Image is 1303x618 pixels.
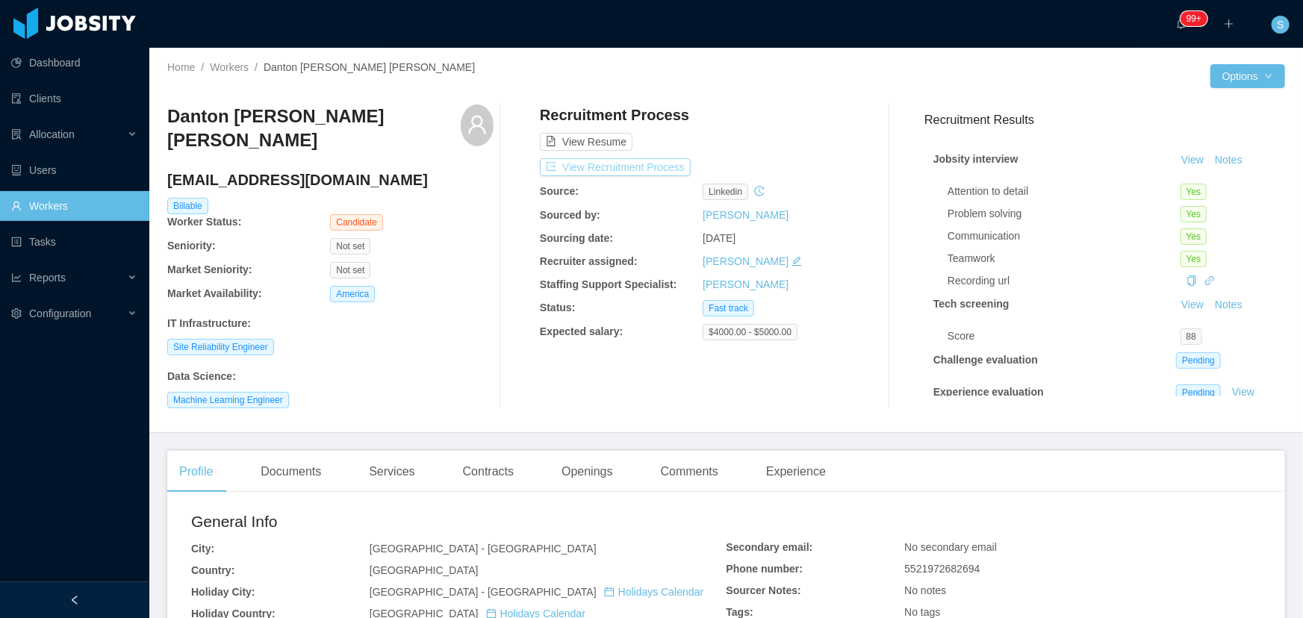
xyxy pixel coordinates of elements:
span: [DATE] [703,232,736,244]
span: [GEOGRAPHIC_DATA] - [GEOGRAPHIC_DATA] [370,586,703,598]
i: icon: setting [11,308,22,319]
b: Sourcing date: [540,232,613,244]
span: linkedin [703,184,748,200]
a: View [1227,386,1260,398]
span: Yes [1181,251,1207,267]
h2: General Info [191,510,727,534]
span: / [201,61,204,73]
span: Fast track [703,300,754,316]
b: Market Availability: [167,287,262,299]
div: Documents [249,451,333,493]
b: Recruiter assigned: [540,255,638,267]
a: Home [167,61,195,73]
b: IT Infrastructure : [167,317,251,329]
b: Secondary email: [727,541,813,553]
a: [PERSON_NAME] [703,255,789,267]
sup: 1212 [1181,11,1207,26]
a: View [1176,299,1209,310]
i: icon: user [467,114,488,135]
h3: Recruitment Results [924,110,1285,129]
span: Site Reliability Engineer [167,339,274,355]
b: City: [191,543,214,555]
i: icon: link [1204,275,1215,286]
span: S [1277,16,1284,34]
a: icon: calendarHolidays Calendar [604,586,703,598]
span: 5521972682694 [904,563,980,575]
a: icon: link [1204,275,1215,287]
div: Score [948,328,1181,344]
span: No secondary email [904,541,997,553]
a: icon: profileTasks [11,227,137,257]
a: [PERSON_NAME] [703,209,789,221]
b: Seniority: [167,240,216,252]
a: icon: userWorkers [11,191,137,221]
b: Tags: [727,606,753,618]
span: / [255,61,258,73]
span: No notes [904,584,946,596]
strong: Challenge evaluation [933,354,1038,366]
b: Worker Status: [167,216,241,228]
span: Danton [PERSON_NAME] [PERSON_NAME] [264,61,475,73]
strong: Experience evaluation [933,386,1044,398]
b: Staffing Support Specialist: [540,278,677,290]
span: Pending [1176,384,1221,401]
div: Experience [754,451,838,493]
button: icon: file-textView Resume [540,133,632,151]
b: Market Seniority: [167,263,252,275]
a: icon: file-textView Resume [540,136,632,148]
i: icon: calendar [604,587,615,597]
a: [PERSON_NAME] [703,278,789,290]
b: Holiday City: [191,586,255,598]
span: Candidate [330,214,383,231]
b: Expected salary: [540,325,623,337]
span: Allocation [29,128,75,140]
a: icon: exportView Recruitment Process [540,161,691,173]
button: Optionsicon: down [1210,64,1285,88]
b: Country: [191,564,234,576]
a: icon: auditClients [11,84,137,113]
b: Sourcer Notes: [727,584,801,596]
div: Contracts [451,451,526,493]
i: icon: history [754,186,765,196]
div: Attention to detail [948,184,1181,199]
a: icon: robotUsers [11,155,137,185]
b: Phone number: [727,563,803,575]
div: Services [357,451,426,493]
span: Not set [330,262,370,278]
span: Yes [1181,206,1207,222]
button: Notes [1209,296,1248,314]
span: [GEOGRAPHIC_DATA] [370,564,479,576]
div: Copy [1187,273,1197,289]
span: Pending [1176,352,1221,369]
div: Openings [550,451,625,493]
div: Comments [649,451,730,493]
b: Status: [540,302,575,313]
b: Source: [540,185,579,197]
button: icon: exportView Recruitment Process [540,158,691,176]
a: View [1176,154,1209,166]
i: icon: plus [1224,19,1234,29]
div: Recording url [948,273,1181,289]
i: icon: copy [1187,275,1197,286]
span: Configuration [29,308,91,319]
h4: [EMAIL_ADDRESS][DOMAIN_NAME] [167,169,494,190]
i: icon: line-chart [11,272,22,283]
i: icon: bell [1176,19,1187,29]
a: icon: pie-chartDashboard [11,48,137,78]
span: America [330,286,375,302]
span: Reports [29,272,66,284]
div: Profile [167,451,225,493]
span: Not set [330,238,370,255]
span: Yes [1181,228,1207,245]
a: Workers [210,61,249,73]
b: Sourced by: [540,209,600,221]
span: [GEOGRAPHIC_DATA] - [GEOGRAPHIC_DATA] [370,543,597,555]
i: icon: edit [792,256,802,266]
i: icon: solution [11,129,22,140]
div: Problem solving [948,206,1181,222]
span: Machine Learning Engineer [167,392,289,408]
strong: Tech screening [933,298,1010,310]
button: Notes [1209,152,1248,169]
h3: Danton [PERSON_NAME] [PERSON_NAME] [167,104,461,153]
span: $4000.00 - $5000.00 [703,324,797,340]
